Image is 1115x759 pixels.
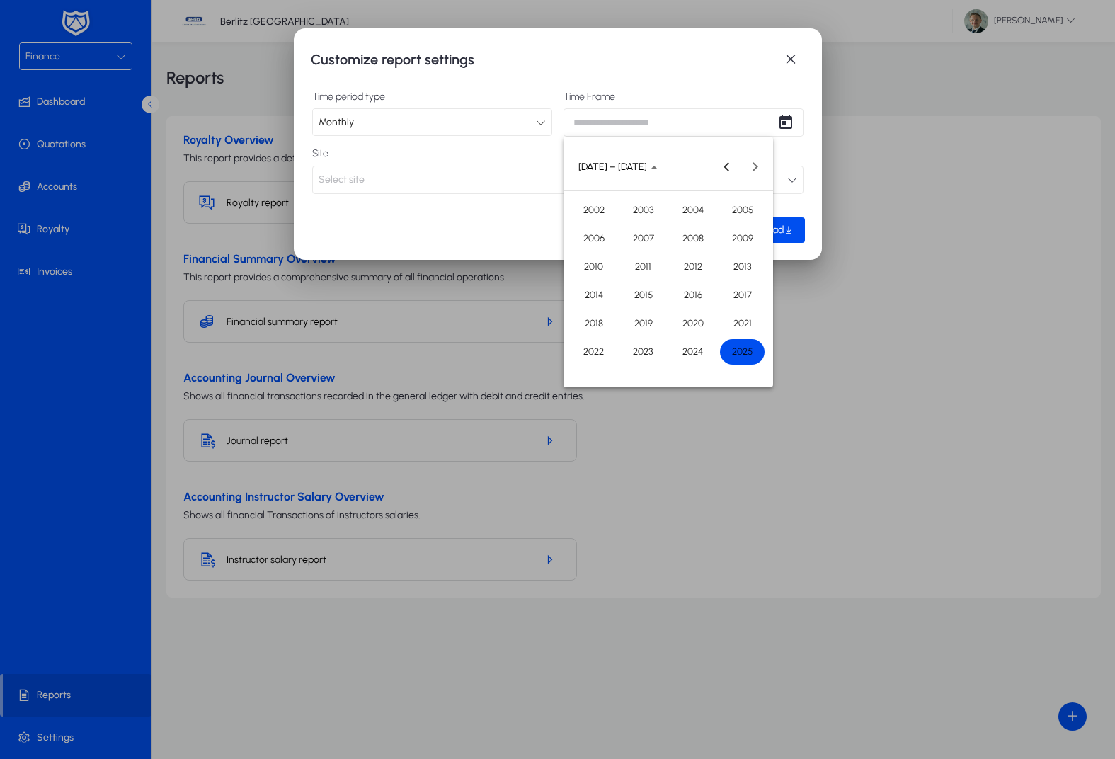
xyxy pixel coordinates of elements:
[668,253,718,281] button: 2012
[571,254,616,280] span: 2010
[569,309,619,338] button: 2018
[720,283,765,308] span: 2017
[718,224,767,253] button: 2009
[718,196,767,224] button: 2005
[571,339,616,365] span: 2022
[569,224,619,253] button: 2006
[571,198,616,223] span: 2002
[621,254,665,280] span: 2011
[621,339,665,365] span: 2023
[569,338,619,366] button: 2022
[718,281,767,309] button: 2017
[718,253,767,281] button: 2013
[668,281,718,309] button: 2016
[670,254,715,280] span: 2012
[670,339,715,365] span: 2024
[619,253,668,281] button: 2011
[670,198,715,223] span: 2004
[718,309,767,338] button: 2021
[569,281,619,309] button: 2014
[619,281,668,309] button: 2015
[720,311,765,336] span: 2021
[619,224,668,253] button: 2007
[668,309,718,338] button: 2020
[573,154,663,179] button: Choose date
[619,338,668,366] button: 2023
[718,338,767,366] button: 2025
[668,338,718,366] button: 2024
[621,283,665,308] span: 2015
[569,196,619,224] button: 2002
[571,311,616,336] span: 2018
[621,226,665,251] span: 2007
[668,196,718,224] button: 2004
[571,283,616,308] span: 2014
[569,253,619,281] button: 2010
[712,152,741,181] button: Previous 24 years
[578,161,647,173] span: [DATE] – [DATE]
[621,311,665,336] span: 2019
[668,224,718,253] button: 2008
[670,283,715,308] span: 2016
[621,198,665,223] span: 2003
[720,198,765,223] span: 2005
[670,311,715,336] span: 2020
[619,196,668,224] button: 2003
[619,309,668,338] button: 2019
[571,226,616,251] span: 2006
[720,226,765,251] span: 2009
[720,254,765,280] span: 2013
[670,226,715,251] span: 2008
[720,339,765,365] span: 2025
